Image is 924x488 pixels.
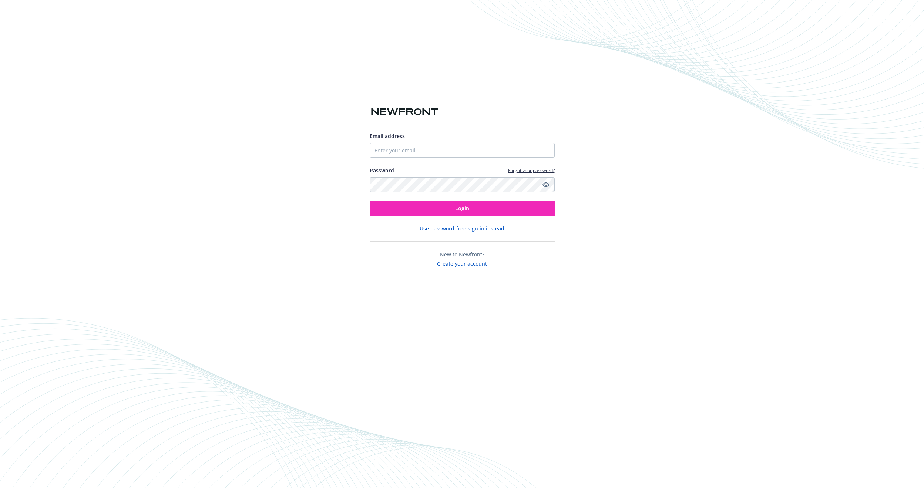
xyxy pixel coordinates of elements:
[420,225,504,232] button: Use password-free sign in instead
[455,205,469,212] span: Login
[370,201,555,216] button: Login
[440,251,484,258] span: New to Newfront?
[370,132,405,139] span: Email address
[370,166,394,174] label: Password
[370,143,555,158] input: Enter your email
[437,258,487,267] button: Create your account
[508,167,555,174] a: Forgot your password?
[370,177,555,192] input: Enter your password
[541,180,550,189] a: Show password
[370,105,440,118] img: Newfront logo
